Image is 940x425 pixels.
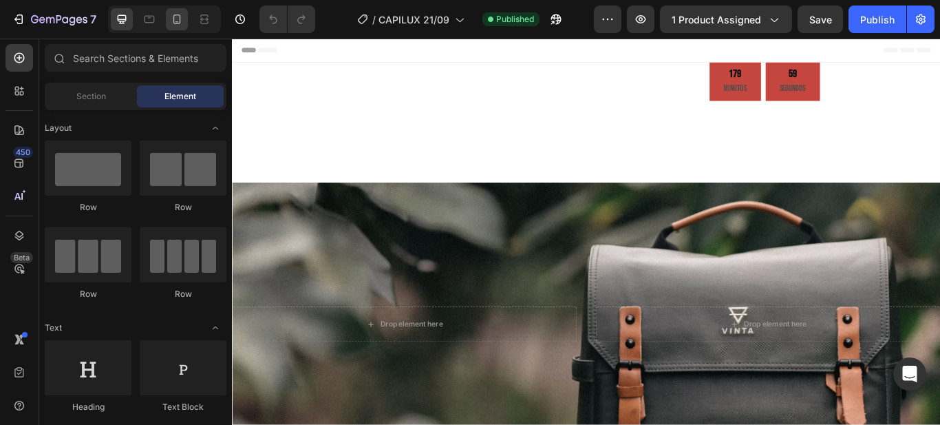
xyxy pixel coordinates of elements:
[672,12,761,27] span: 1 product assigned
[140,201,226,214] div: Row
[45,201,131,214] div: Row
[6,6,103,33] button: 7
[90,11,96,28] p: 7
[573,50,600,67] p: Minutos
[798,6,843,33] button: Save
[809,14,832,25] span: Save
[496,13,534,25] span: Published
[848,6,906,33] button: Publish
[140,401,226,413] div: Text Block
[45,288,131,300] div: Row
[173,328,246,339] div: Drop element here
[660,6,792,33] button: 1 product assigned
[639,34,669,50] div: 59
[232,39,940,425] iframe: Design area
[10,252,33,263] div: Beta
[204,317,226,339] span: Toggle open
[13,147,33,158] div: 450
[76,90,106,103] span: Section
[45,322,62,334] span: Text
[204,117,226,139] span: Toggle open
[140,288,226,300] div: Row
[45,122,72,134] span: Layout
[893,357,926,391] div: Open Intercom Messenger
[259,6,315,33] div: Undo/Redo
[597,328,670,339] div: Drop element here
[164,90,196,103] span: Element
[378,12,449,27] span: CAPILUX 21/09
[372,12,376,27] span: /
[860,12,895,27] div: Publish
[45,401,131,413] div: Heading
[45,44,226,72] input: Search Sections & Elements
[639,50,669,67] p: Segundos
